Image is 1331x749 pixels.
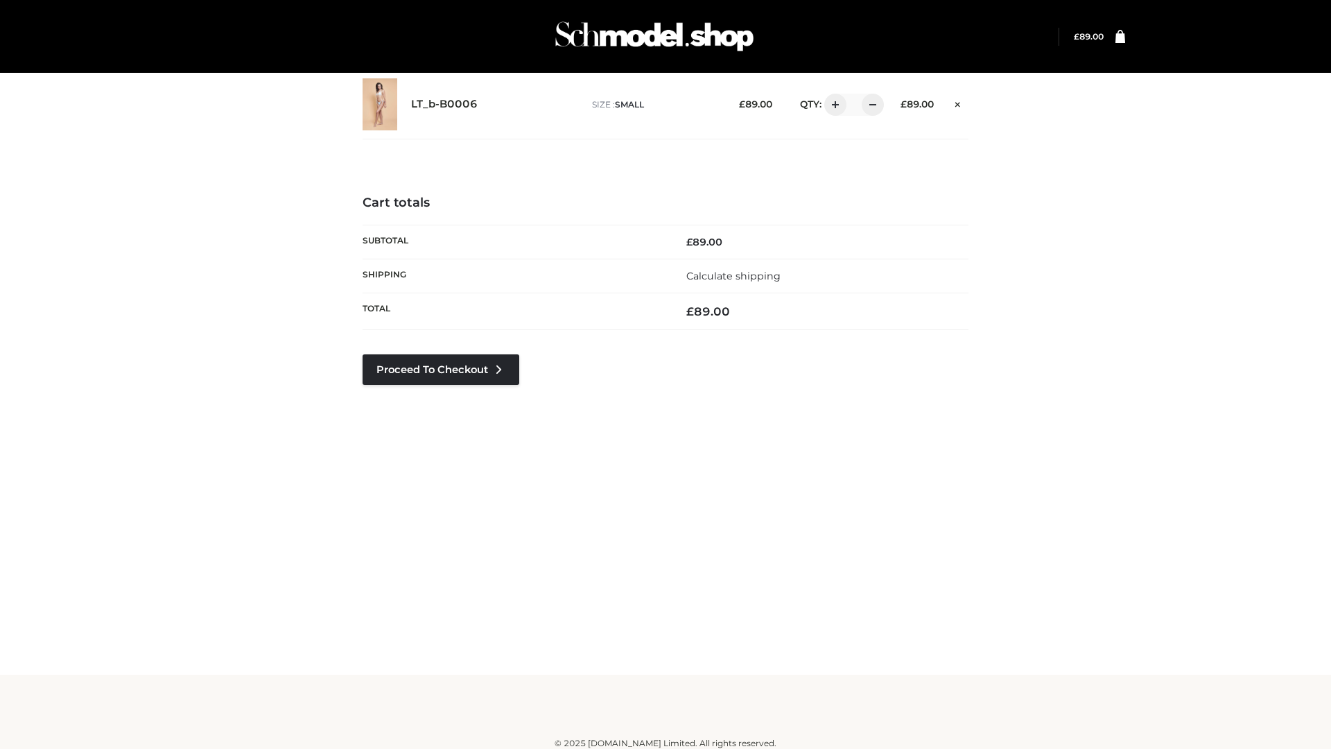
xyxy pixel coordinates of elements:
a: £89.00 [1074,31,1104,42]
bdi: 89.00 [901,98,934,110]
a: Remove this item [948,94,968,112]
span: SMALL [615,99,644,110]
bdi: 89.00 [739,98,772,110]
span: £ [1074,31,1079,42]
a: Calculate shipping [686,270,781,282]
h4: Cart totals [363,196,968,211]
bdi: 89.00 [1074,31,1104,42]
span: £ [686,304,694,318]
th: Shipping [363,259,665,293]
a: LT_b-B0006 [411,98,478,111]
span: £ [739,98,745,110]
img: Schmodel Admin 964 [550,9,758,64]
bdi: 89.00 [686,304,730,318]
th: Total [363,293,665,330]
th: Subtotal [363,225,665,259]
span: £ [686,236,693,248]
bdi: 89.00 [686,236,722,248]
span: £ [901,98,907,110]
a: Proceed to Checkout [363,354,519,385]
p: size : [592,98,717,111]
div: QTY: [786,94,879,116]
